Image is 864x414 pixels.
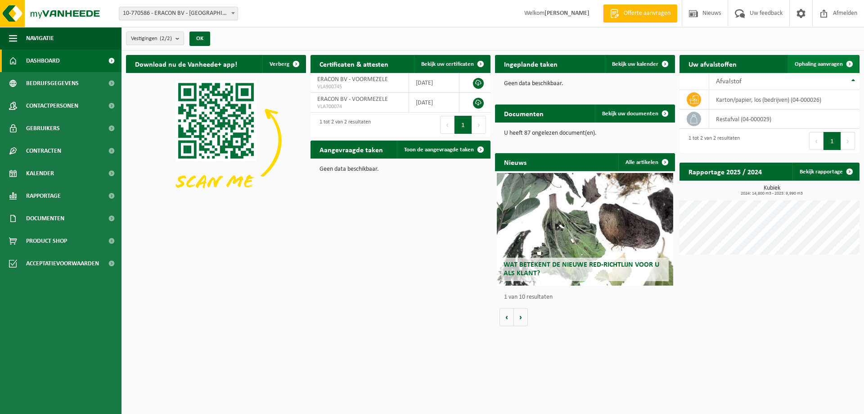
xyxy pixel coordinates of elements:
h2: Download nu de Vanheede+ app! [126,55,246,73]
span: Vestigingen [131,32,172,45]
span: VLA900745 [317,83,402,91]
a: Bekijk uw kalender [605,55,674,73]
span: Acceptatievoorwaarden [26,252,99,275]
a: Bekijk uw documenten [595,105,674,123]
h2: Aangevraagde taken [310,141,392,158]
a: Wat betekent de nieuwe RED-richtlijn voor u als klant? [497,173,673,286]
a: Bekijk rapportage [792,163,859,181]
button: Next [472,116,486,134]
a: Toon de aangevraagde taken [397,141,490,159]
button: 1 [823,132,841,150]
span: Bekijk uw documenten [602,111,658,117]
span: 10-770586 - ERACON BV - ZONNEBEKE [119,7,238,20]
div: 1 tot 2 van 2 resultaten [684,131,740,151]
button: Volgende [514,308,528,326]
a: Ophaling aanvragen [787,55,859,73]
span: VLA700074 [317,103,402,110]
h2: Nieuws [495,153,535,171]
button: Vestigingen(2/2) [126,32,184,45]
span: Wat betekent de nieuwe RED-richtlijn voor u als klant? [504,261,659,277]
span: ERACON BV - VOORMEZELE [317,76,388,83]
p: 1 van 10 resultaten [504,294,670,300]
count: (2/2) [160,36,172,41]
td: [DATE] [409,93,460,113]
span: Verberg [270,61,289,67]
span: 2024: 14,800 m3 - 2025: 9,990 m3 [684,191,859,196]
div: 1 tot 2 van 2 resultaten [315,115,371,135]
p: Geen data beschikbaar. [504,81,666,87]
img: Download de VHEPlus App [126,73,306,208]
span: Rapportage [26,185,61,207]
h2: Ingeplande taken [495,55,567,73]
button: Verberg [262,55,305,73]
a: Bekijk uw certificaten [414,55,490,73]
p: Geen data beschikbaar. [319,166,481,173]
p: U heeft 87 ongelezen document(en). [504,130,666,136]
td: karton/papier, los (bedrijven) (04-000026) [709,90,859,109]
button: Vorige [499,308,514,326]
a: Alle artikelen [618,153,674,171]
strong: [PERSON_NAME] [544,10,589,17]
span: Contactpersonen [26,95,78,117]
span: Bekijk uw kalender [612,61,658,67]
h2: Certificaten & attesten [310,55,397,73]
span: Documenten [26,207,64,230]
span: Afvalstof [716,78,742,85]
span: Navigatie [26,27,54,50]
button: Previous [440,116,454,134]
span: Ophaling aanvragen [795,61,843,67]
button: Previous [809,132,823,150]
td: [DATE] [409,73,460,93]
h3: Kubiek [684,185,859,196]
button: OK [189,32,210,46]
span: Toon de aangevraagde taken [404,147,474,153]
span: Product Shop [26,230,67,252]
span: Kalender [26,162,54,185]
td: restafval (04-000029) [709,109,859,129]
span: Dashboard [26,50,60,72]
span: Bekijk uw certificaten [421,61,474,67]
button: Next [841,132,855,150]
span: Contracten [26,140,61,162]
h2: Documenten [495,105,553,122]
h2: Rapportage 2025 / 2024 [679,163,771,180]
span: ERACON BV - VOORMEZELE [317,96,388,103]
a: Offerte aanvragen [603,5,677,23]
span: Gebruikers [26,117,60,140]
span: Offerte aanvragen [621,9,673,18]
button: 1 [454,116,472,134]
h2: Uw afvalstoffen [679,55,746,73]
span: Bedrijfsgegevens [26,72,79,95]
